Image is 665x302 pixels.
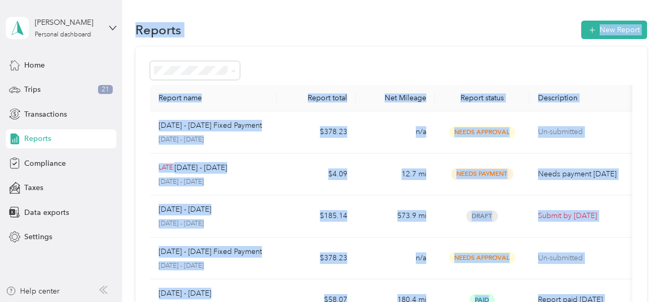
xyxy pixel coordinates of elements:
[538,252,627,264] p: Un-submitted
[159,120,262,131] p: [DATE] - [DATE] Fixed Payment
[538,126,627,138] p: Un-submitted
[277,238,356,280] td: $378.23
[24,133,51,144] span: Reports
[159,219,268,229] p: [DATE] - [DATE]
[443,93,521,102] div: Report status
[159,288,211,299] p: [DATE] - [DATE]
[277,154,356,196] td: $4.09
[449,126,515,138] span: Needs Approval
[538,168,627,180] p: Needs payment [DATE]
[159,135,268,145] p: [DATE] - [DATE]
[449,252,515,264] span: Needs Approval
[24,231,52,242] span: Settings
[277,111,356,154] td: $378.23
[159,163,173,173] p: LATE
[277,85,356,111] th: Report total
[159,246,262,258] p: [DATE] - [DATE] Fixed Payment
[98,85,113,95] span: 21
[174,162,227,174] p: [DATE] - [DATE]
[24,158,66,169] span: Compliance
[581,21,647,39] button: New Report
[24,207,69,218] span: Data exports
[24,84,41,95] span: Trips
[159,177,268,187] p: [DATE] - [DATE]
[24,60,45,71] span: Home
[35,32,91,38] div: Personal dashboard
[451,168,513,180] span: Needs Payment
[356,111,435,154] td: n/a
[530,85,635,111] th: Description
[356,154,435,196] td: 12.7 mi
[24,109,67,120] span: Transactions
[606,243,665,302] iframe: Everlance-gr Chat Button Frame
[356,238,435,280] td: n/a
[35,17,101,28] div: [PERSON_NAME]
[24,182,43,193] span: Taxes
[6,286,60,297] button: Help center
[538,210,627,222] p: Submit by [DATE]
[150,85,277,111] th: Report name
[356,195,435,238] td: 573.9 mi
[466,210,498,222] span: Draft
[159,204,211,215] p: [DATE] - [DATE]
[159,261,268,271] p: [DATE] - [DATE]
[135,24,181,35] h1: Reports
[277,195,356,238] td: $185.14
[356,85,435,111] th: Net Mileage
